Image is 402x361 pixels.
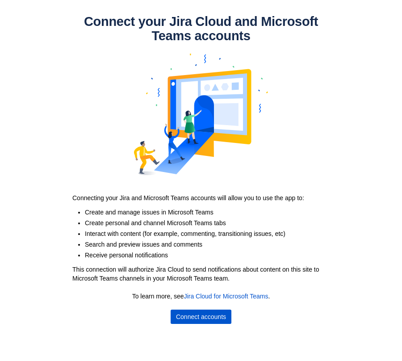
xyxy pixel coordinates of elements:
[76,292,326,301] p: To learn more, see .
[171,310,231,324] button: Connect accounts
[85,229,335,238] li: Interact with content (for example, commenting, transitioning issues, etc)
[85,208,335,217] li: Create and manage issues in Microsoft Teams
[85,251,335,260] li: Receive personal notifications
[72,193,330,202] p: Connecting your Jira and Microsoft Teams accounts will allow you to use the app to:
[85,218,335,227] li: Create personal and channel Microsoft Teams tabs
[85,240,335,249] li: Search and preview issues and comments
[184,293,268,300] a: Jira Cloud for Microsoft Teams
[67,14,335,43] h1: Connect your Jira Cloud and Microsoft Teams accounts
[72,265,330,283] p: This connection will authorize Jira Cloud to send notifications about content on this site to Mic...
[176,310,226,324] span: Connect accounts
[134,43,268,186] img: account-mapping.svg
